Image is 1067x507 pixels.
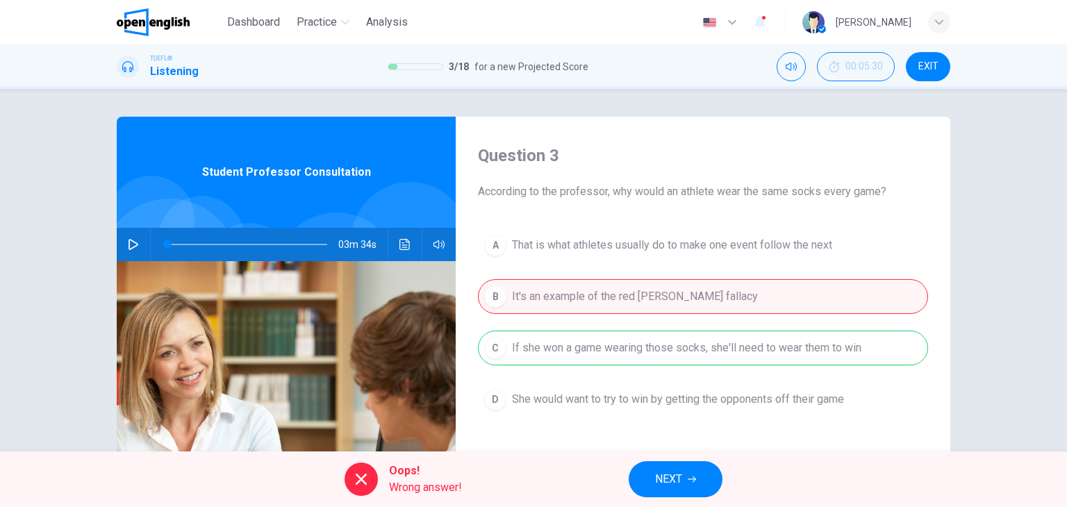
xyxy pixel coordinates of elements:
img: en [701,17,718,28]
button: EXIT [906,52,950,81]
span: 00:05:30 [845,61,883,72]
button: Practice [291,10,355,35]
span: According to the professor, why would an athlete wear the same socks every game? [478,183,928,200]
div: Hide [817,52,895,81]
button: Analysis [361,10,413,35]
span: NEXT [655,469,682,489]
span: Practice [297,14,337,31]
span: TOEFL® [150,53,172,63]
span: 03m 34s [338,228,388,261]
a: OpenEnglish logo [117,8,222,36]
span: Dashboard [227,14,280,31]
span: 3 / 18 [449,58,469,75]
h1: Listening [150,63,199,80]
button: NEXT [629,461,722,497]
img: OpenEnglish logo [117,8,190,36]
div: [PERSON_NAME] [836,14,911,31]
span: for a new Projected Score [474,58,588,75]
span: Oops! [389,463,462,479]
div: Mute [777,52,806,81]
span: Student Professor Consultation [202,164,371,181]
img: Profile picture [802,11,825,33]
span: Wrong answer! [389,479,462,496]
button: Dashboard [222,10,286,35]
span: EXIT [918,61,938,72]
button: Click to see the audio transcription [394,228,416,261]
h4: Question 3 [478,144,928,167]
button: 00:05:30 [817,52,895,81]
span: Analysis [366,14,408,31]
